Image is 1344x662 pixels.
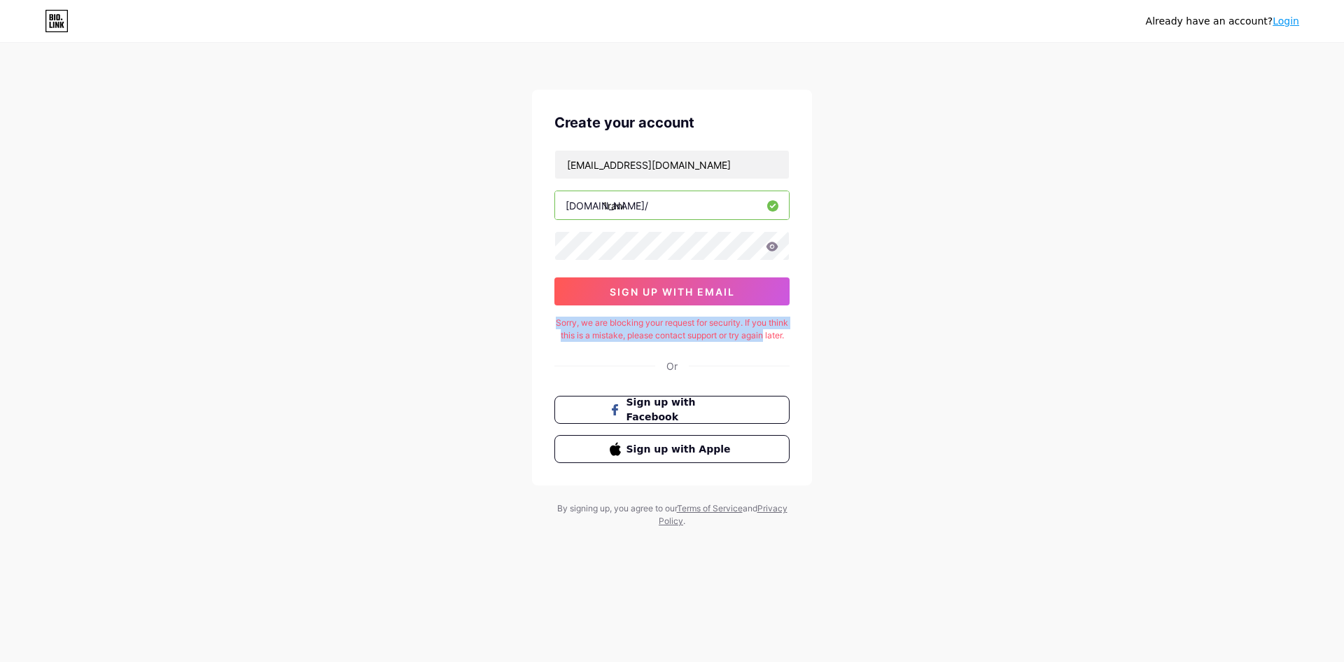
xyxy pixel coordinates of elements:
div: [DOMAIN_NAME]/ [566,198,648,213]
button: sign up with email [554,277,790,305]
button: Sign up with Facebook [554,396,790,424]
span: Sign up with Apple [626,442,735,457]
input: username [555,191,789,219]
button: Sign up with Apple [554,435,790,463]
div: Create your account [554,112,790,133]
div: Or [666,359,678,373]
input: Email [555,151,789,179]
div: By signing up, you agree to our and . [553,502,791,527]
span: Sign up with Facebook [626,395,735,425]
a: Login [1273,15,1299,27]
div: Already have an account? [1146,14,1299,29]
span: sign up with email [610,286,735,298]
a: Terms of Service [677,503,743,513]
div: Sorry, we are blocking your request for security. If you think this is a mistake, please contact ... [554,317,790,342]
